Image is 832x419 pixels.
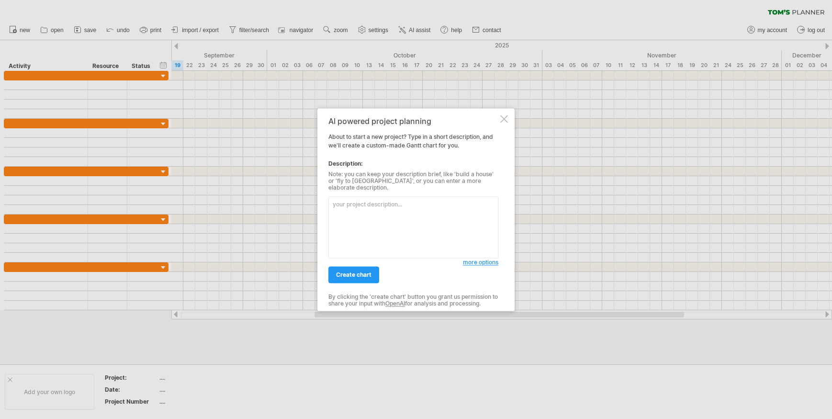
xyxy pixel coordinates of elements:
a: OpenAI [385,300,405,307]
a: more options [463,258,498,267]
div: By clicking the 'create chart' button you grant us permission to share your input with for analys... [328,294,498,307]
div: Description: [328,159,498,168]
div: About to start a new project? Type in a short description, and we'll create a custom-made Gantt c... [328,117,498,302]
div: Note: you can keep your description brief, like 'build a house' or 'fly to [GEOGRAPHIC_DATA]', or... [328,171,498,192]
span: create chart [336,271,371,278]
div: AI powered project planning [328,117,498,125]
a: create chart [328,266,379,283]
span: more options [463,259,498,266]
